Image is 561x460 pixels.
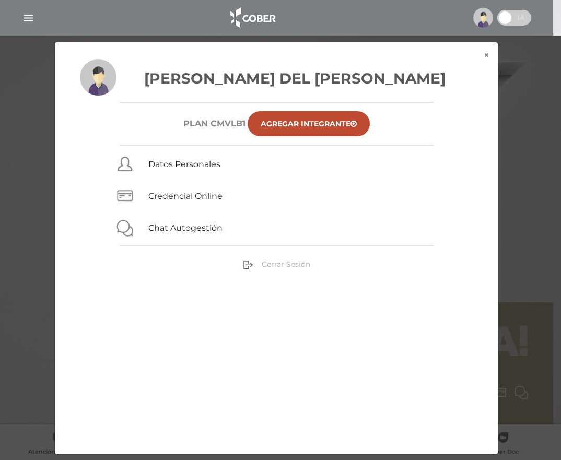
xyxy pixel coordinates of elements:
img: profile-placeholder.svg [80,59,116,96]
a: Datos Personales [148,159,220,169]
a: Chat Autogestión [148,223,223,233]
a: Credencial Online [148,191,223,201]
img: sign-out.png [243,260,253,270]
img: logo_cober_home-white.png [225,5,279,30]
button: × [475,42,498,68]
a: Agregar Integrante [248,111,370,136]
a: Cerrar Sesión [243,259,310,268]
span: Cerrar Sesión [262,260,310,269]
h3: [PERSON_NAME] Del [PERSON_NAME] [80,67,473,89]
img: Cober_menu-lines-white.svg [22,11,35,25]
img: profile-placeholder.svg [473,8,493,28]
h6: Plan CMVLB1 [183,119,246,128]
